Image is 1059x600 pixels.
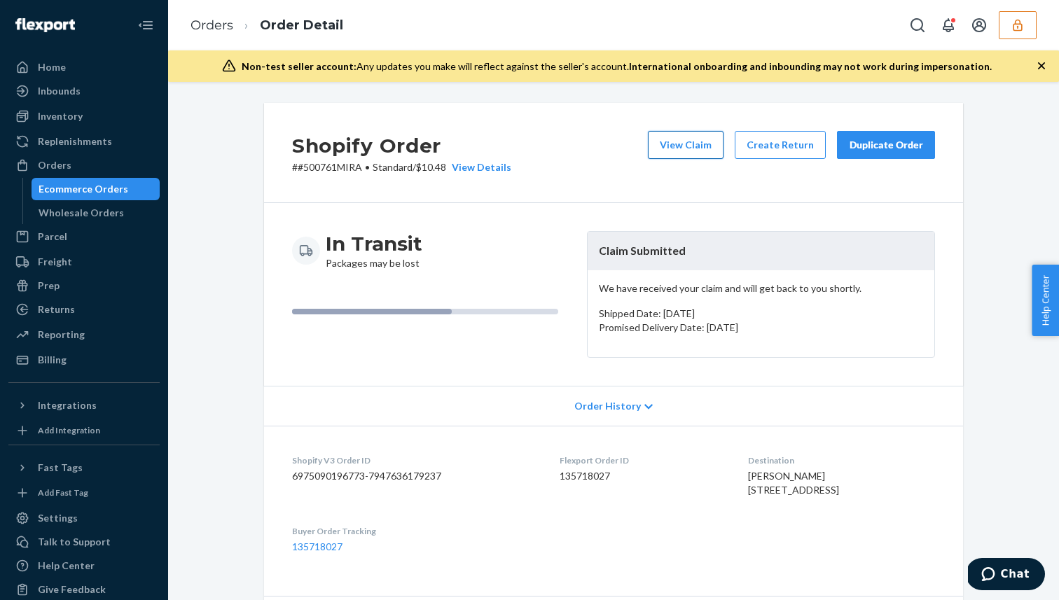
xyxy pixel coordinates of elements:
[8,507,160,529] a: Settings
[599,307,923,321] p: Shipped Date: [DATE]
[326,231,422,270] div: Packages may be lost
[8,251,160,273] a: Freight
[38,279,60,293] div: Prep
[904,11,932,39] button: Open Search Box
[735,131,826,159] button: Create Return
[8,349,160,371] a: Billing
[38,328,85,342] div: Reporting
[32,178,160,200] a: Ecommerce Orders
[8,154,160,176] a: Orders
[292,540,342,552] a: 135718027
[292,454,537,466] dt: Shopify V3 Order ID
[326,231,422,256] h3: In Transit
[260,18,343,33] a: Order Detail
[8,298,160,321] a: Returns
[38,255,72,269] div: Freight
[599,281,923,295] p: We have received your claim and will get back to you shortly.
[38,230,67,244] div: Parcel
[560,454,725,466] dt: Flexport Order ID
[38,582,106,596] div: Give Feedback
[968,558,1045,593] iframe: Opens a widget where you can chat to one of our agents
[8,394,160,417] button: Integrations
[8,531,160,553] button: Talk to Support
[39,182,128,196] div: Ecommerce Orders
[8,484,160,501] a: Add Fast Tag
[38,424,100,436] div: Add Integration
[179,5,354,46] ol: breadcrumbs
[38,60,66,74] div: Home
[8,80,160,102] a: Inbounds
[934,11,962,39] button: Open notifications
[8,323,160,346] a: Reporting
[38,535,111,549] div: Talk to Support
[292,160,511,174] p: # #500761MIRA / $10.48
[191,18,233,33] a: Orders
[242,60,992,74] div: Any updates you make will reflect against the seller's account.
[648,131,724,159] button: View Claim
[8,554,160,577] a: Help Center
[588,232,934,270] header: Claim Submitted
[8,456,160,479] button: Fast Tags
[965,11,993,39] button: Open account menu
[38,487,88,498] div: Add Fast Tag
[849,138,923,152] div: Duplicate Order
[242,60,357,72] span: Non-test seller account:
[8,274,160,297] a: Prep
[629,60,992,72] span: International onboarding and inbounding may not work during impersonation.
[748,454,935,466] dt: Destination
[446,160,511,174] button: View Details
[32,202,160,224] a: Wholesale Orders
[1032,265,1059,336] button: Help Center
[38,84,81,98] div: Inbounds
[132,11,160,39] button: Close Navigation
[38,109,83,123] div: Inventory
[599,321,923,335] p: Promised Delivery Date: [DATE]
[8,225,160,248] a: Parcel
[38,559,95,573] div: Help Center
[38,461,83,475] div: Fast Tags
[38,511,78,525] div: Settings
[748,470,839,496] span: [PERSON_NAME] [STREET_ADDRESS]
[837,131,935,159] button: Duplicate Order
[292,469,537,483] dd: 6975090196773-7947636179237
[8,56,160,78] a: Home
[38,158,71,172] div: Orders
[365,161,370,173] span: •
[292,525,537,537] dt: Buyer Order Tracking
[8,130,160,153] a: Replenishments
[38,302,75,316] div: Returns
[39,206,124,220] div: Wholesale Orders
[38,134,112,148] div: Replenishments
[38,353,67,367] div: Billing
[15,18,75,32] img: Flexport logo
[38,398,97,412] div: Integrations
[574,399,641,413] span: Order History
[560,469,725,483] dd: 135718027
[373,161,413,173] span: Standard
[8,105,160,127] a: Inventory
[292,131,511,160] h2: Shopify Order
[8,422,160,439] a: Add Integration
